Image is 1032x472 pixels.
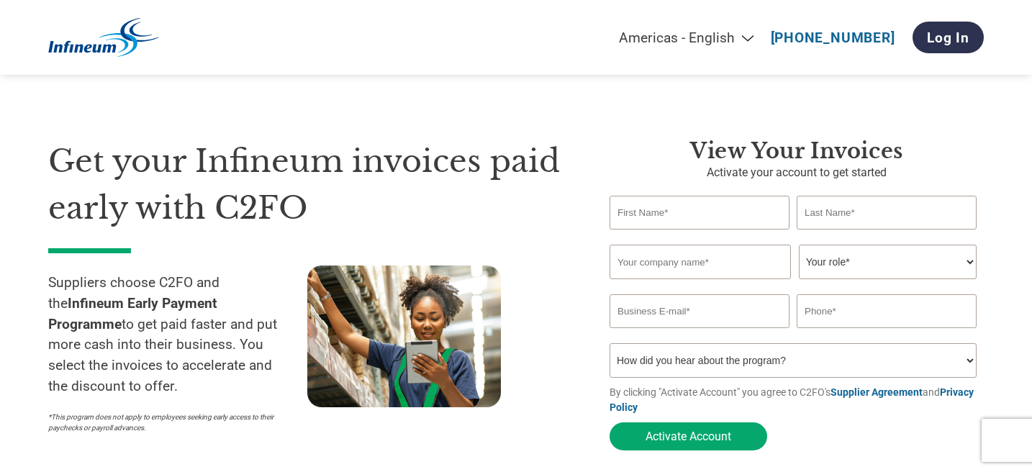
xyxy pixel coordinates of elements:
[610,330,789,337] div: Inavlid Email Address
[797,231,977,239] div: Invalid last name or last name is too long
[799,245,977,279] select: Title/Role
[610,422,767,450] button: Activate Account
[610,281,977,289] div: Invalid company name or company name is too long
[610,385,984,415] p: By clicking "Activate Account" you agree to C2FO's and
[610,231,789,239] div: Invalid first name or first name is too long
[830,386,923,398] a: Supplier Agreement
[48,295,217,332] strong: Infineum Early Payment Programme
[797,294,977,328] input: Phone*
[610,245,791,279] input: Your company name*
[610,196,789,230] input: First Name*
[913,22,984,53] a: Log In
[48,18,159,58] img: Infineum
[797,196,977,230] input: Last Name*
[48,138,566,231] h1: Get your Infineum invoices paid early with C2FO
[48,273,307,397] p: Suppliers choose C2FO and the to get paid faster and put more cash into their business. You selec...
[610,164,984,181] p: Activate your account to get started
[797,330,977,337] div: Inavlid Phone Number
[610,294,789,328] input: Invalid Email format
[307,265,501,407] img: supply chain worker
[48,412,293,433] p: *This program does not apply to employees seeking early access to their paychecks or payroll adva...
[771,29,895,46] a: [PHONE_NUMBER]
[610,138,984,164] h3: View your invoices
